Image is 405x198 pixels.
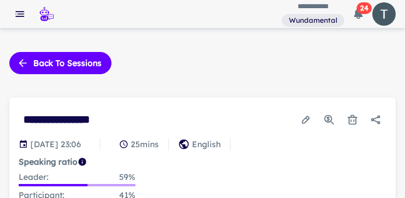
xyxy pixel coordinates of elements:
button: Usage Statistics [319,109,340,130]
button: Delete session [342,109,363,130]
svg: Coach/coachee ideal ratio of speaking is roughly 20:80. Mentor/mentee ideal ratio of speaking is ... [78,157,87,166]
button: Back to sessions [9,52,111,74]
strong: Speaking ratio [19,157,78,167]
img: photoURL [372,2,396,26]
span: 24 [357,2,372,14]
p: English [192,138,221,151]
button: Share session [365,109,386,130]
p: 25 mins [131,138,159,151]
p: 59 % [119,171,135,184]
p: Session date [30,138,81,151]
span: Wundamental [284,15,342,26]
span: You are a member of this workspace. Contact your workspace owner for assistance. [282,13,344,27]
button: 24 [347,2,370,26]
button: Invite Bot [35,2,58,26]
p: Leader : [19,171,48,184]
button: Edit session [295,109,316,130]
